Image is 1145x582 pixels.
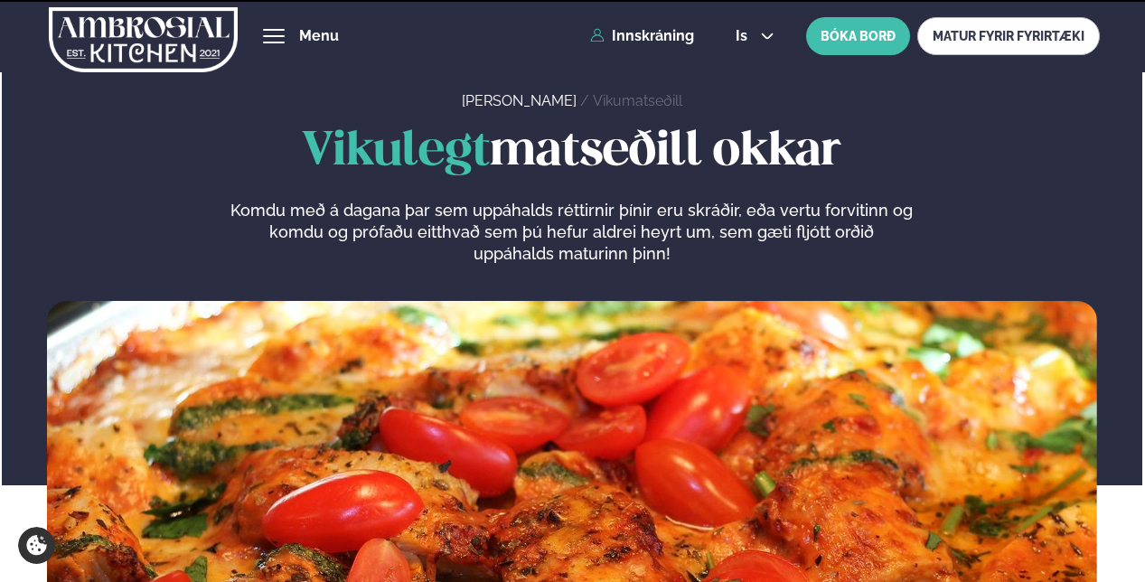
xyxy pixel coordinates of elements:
button: is [721,29,789,43]
a: Innskráning [590,28,694,44]
a: Vikumatseðill [593,92,682,109]
img: logo [49,3,238,77]
span: Vikulegt [302,129,490,174]
a: MATUR FYRIR FYRIRTÆKI [917,17,1100,55]
h1: matseðill okkar [47,126,1098,178]
a: [PERSON_NAME] [462,92,577,109]
a: Cookie settings [18,527,55,564]
span: / [580,92,593,109]
button: BÓKA BORÐ [806,17,910,55]
span: is [736,29,753,43]
button: hamburger [263,25,285,47]
p: Komdu með á dagana þar sem uppáhalds réttirnir þínir eru skráðir, eða vertu forvitinn og komdu og... [230,200,914,265]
